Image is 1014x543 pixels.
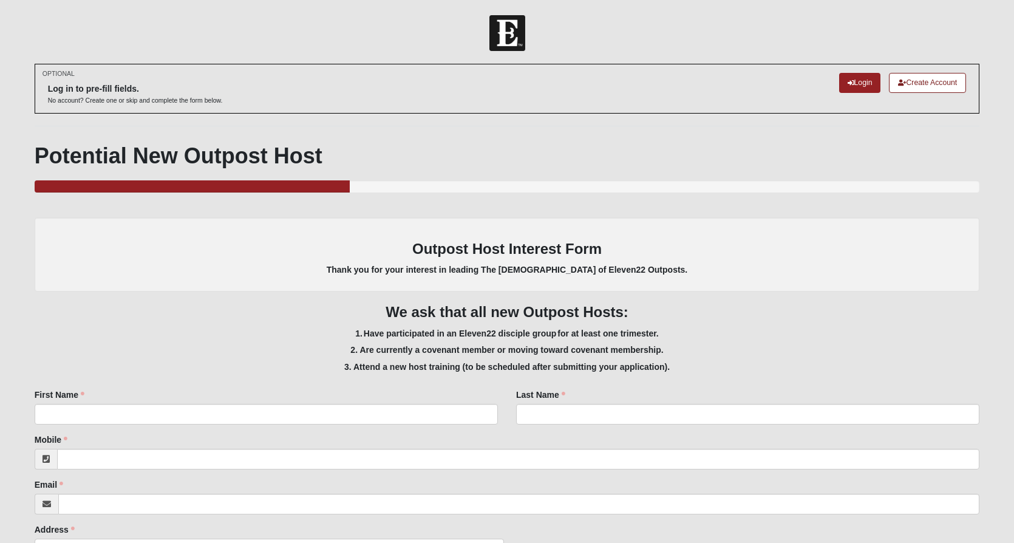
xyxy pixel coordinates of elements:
h6: Log in to pre-fill fields. [48,84,223,94]
h5: Thank you for your interest in leading The [DEMOGRAPHIC_DATA] of Eleven22 Outposts. [47,265,968,275]
label: Address [35,524,75,536]
label: First Name [35,389,84,401]
h1: Potential New Outpost Host [35,143,980,169]
h5: 2. Are currently a covenant member or moving toward covenant membership. [35,345,980,355]
a: Login [839,73,881,93]
a: Create Account [889,73,966,93]
h5: 1. Have participated in an Eleven22 disciple group for at least one trimester. [35,329,980,339]
p: No account? Create one or skip and complete the form below. [48,96,223,105]
h5: 3. Attend a new host training (to be scheduled after submitting your application). [35,362,980,372]
h3: Outpost Host Interest Form [47,241,968,258]
label: Mobile [35,434,67,446]
label: Email [35,479,63,491]
label: Last Name [516,389,565,401]
h3: We ask that all new Outpost Hosts: [35,304,980,321]
img: Church of Eleven22 Logo [489,15,525,51]
small: OPTIONAL [43,69,75,78]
